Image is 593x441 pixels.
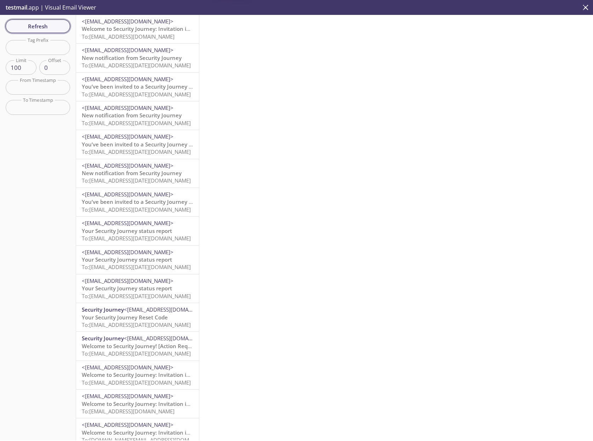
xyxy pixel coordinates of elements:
div: <[EMAIL_ADDRESS][DOMAIN_NAME]>New notification from Security JourneyTo:[EMAIL_ADDRESS][DATE][DOMA... [76,44,199,72]
span: Your Security Journey Reset Code [82,314,168,321]
span: To: [EMAIL_ADDRESS][DOMAIN_NAME] [82,33,175,40]
div: Security Journey<[EMAIL_ADDRESS][DOMAIN_NAME]>Your Security Journey Reset CodeTo:[EMAIL_ADDRESS][... [76,303,199,331]
div: <[EMAIL_ADDRESS][DOMAIN_NAME]>New notification from Security JourneyTo:[EMAIL_ADDRESS][DATE][DOMA... [76,101,199,130]
span: Your Security Journey status report [82,256,172,263]
span: <[EMAIL_ADDRESS][DOMAIN_NAME]> [82,18,173,25]
span: New notification from Security Journey [82,112,182,119]
span: <[EMAIL_ADDRESS][DOMAIN_NAME]> [82,364,173,371]
span: <[EMAIL_ADDRESS][DOMAIN_NAME]> [82,277,173,284]
button: Refresh [6,19,70,33]
span: Refresh [11,22,64,31]
span: <[EMAIL_ADDRESS][DOMAIN_NAME]> [82,219,173,227]
div: <[EMAIL_ADDRESS][DOMAIN_NAME]>You’ve been invited to a Security Journey Tournament!To:[EMAIL_ADDR... [76,73,199,101]
span: To: [EMAIL_ADDRESS][DATE][DOMAIN_NAME] [82,148,191,155]
span: You’ve been invited to a Security Journey Tournament! [82,198,222,205]
span: Welcome to Security Journey! [Action Required] [82,342,203,350]
span: New notification from Security Journey [82,169,182,177]
span: To: [EMAIL_ADDRESS][DATE][DOMAIN_NAME] [82,119,191,127]
div: <[EMAIL_ADDRESS][DOMAIN_NAME]>Your Security Journey status reportTo:[EMAIL_ADDRESS][DATE][DOMAIN_... [76,274,199,303]
div: <[EMAIL_ADDRESS][DOMAIN_NAME]>Welcome to Security Journey: Invitation instructionsTo:[EMAIL_ADDRE... [76,361,199,389]
span: Your Security Journey status report [82,285,172,292]
span: Security Journey [82,335,124,342]
span: <[EMAIL_ADDRESS][DOMAIN_NAME]> [82,104,173,111]
span: Welcome to Security Journey: Invitation instructions [82,400,215,407]
div: <[EMAIL_ADDRESS][DOMAIN_NAME]>Welcome to Security Journey: Invitation instructionsTo:[EMAIL_ADDRE... [76,390,199,418]
span: To: [EMAIL_ADDRESS][DATE][DOMAIN_NAME] [82,292,191,300]
span: To: [EMAIL_ADDRESS][DATE][DOMAIN_NAME] [82,91,191,98]
span: <[EMAIL_ADDRESS][DOMAIN_NAME]> [82,76,173,83]
span: To: [EMAIL_ADDRESS][DOMAIN_NAME] [82,408,175,415]
span: <[EMAIL_ADDRESS][DOMAIN_NAME]> [82,162,173,169]
div: <[EMAIL_ADDRESS][DOMAIN_NAME]>Welcome to Security Journey: Invitation instructionsTo:[EMAIL_ADDRE... [76,15,199,43]
span: testmail [6,4,27,11]
span: To: [EMAIL_ADDRESS][DATE][DOMAIN_NAME] [82,177,191,184]
span: To: [EMAIL_ADDRESS][DATE][DOMAIN_NAME] [82,263,191,270]
span: To: [EMAIL_ADDRESS][DATE][DOMAIN_NAME] [82,379,191,386]
div: <[EMAIL_ADDRESS][DOMAIN_NAME]>You’ve been invited to a Security Journey Tournament!To:[EMAIL_ADDR... [76,130,199,158]
span: To: [EMAIL_ADDRESS][DATE][DOMAIN_NAME] [82,321,191,328]
span: <[EMAIL_ADDRESS][DOMAIN_NAME]> [82,191,173,198]
span: Security Journey [82,306,124,313]
span: To: [EMAIL_ADDRESS][DATE][DOMAIN_NAME] [82,206,191,213]
span: You’ve been invited to a Security Journey Tournament! [82,83,222,90]
span: Welcome to Security Journey: Invitation instructions [82,429,215,436]
span: To: [EMAIL_ADDRESS][DATE][DOMAIN_NAME] [82,62,191,69]
span: <[EMAIL_ADDRESS][DOMAIN_NAME]> [82,46,173,54]
span: New notification from Security Journey [82,54,182,61]
div: <[EMAIL_ADDRESS][DOMAIN_NAME]>Your Security Journey status reportTo:[EMAIL_ADDRESS][DATE][DOMAIN_... [76,246,199,274]
span: To: [EMAIL_ADDRESS][DATE][DOMAIN_NAME] [82,350,191,357]
span: Welcome to Security Journey: Invitation instructions [82,371,215,378]
span: <[EMAIL_ADDRESS][DOMAIN_NAME]> [82,392,173,400]
span: <[EMAIL_ADDRESS][DOMAIN_NAME]> [124,335,216,342]
span: Your Security Journey status report [82,227,172,234]
span: <[EMAIL_ADDRESS][DOMAIN_NAME]> [82,421,173,428]
div: <[EMAIL_ADDRESS][DOMAIN_NAME]>You’ve been invited to a Security Journey Tournament!To:[EMAIL_ADDR... [76,188,199,216]
span: To: [EMAIL_ADDRESS][DATE][DOMAIN_NAME] [82,235,191,242]
span: <[EMAIL_ADDRESS][DOMAIN_NAME]> [82,133,173,140]
div: <[EMAIL_ADDRESS][DOMAIN_NAME]>New notification from Security JourneyTo:[EMAIL_ADDRESS][DATE][DOMA... [76,159,199,188]
span: <[EMAIL_ADDRESS][DOMAIN_NAME]> [124,306,216,313]
span: You’ve been invited to a Security Journey Tournament! [82,141,222,148]
span: Welcome to Security Journey: Invitation instructions [82,25,215,32]
div: <[EMAIL_ADDRESS][DOMAIN_NAME]>Your Security Journey status reportTo:[EMAIL_ADDRESS][DATE][DOMAIN_... [76,217,199,245]
div: Security Journey<[EMAIL_ADDRESS][DOMAIN_NAME]>Welcome to Security Journey! [Action Required]To:[E... [76,332,199,360]
span: <[EMAIL_ADDRESS][DOMAIN_NAME]> [82,249,173,256]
